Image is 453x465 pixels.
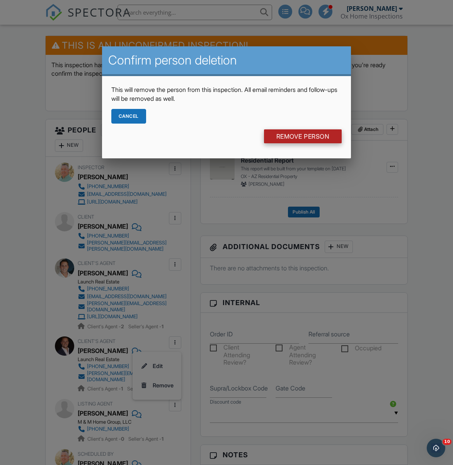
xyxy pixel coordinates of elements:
iframe: Intercom live chat [427,439,445,457]
p: This will remove the person from this inspection. All email reminders and follow-ups will be remo... [111,85,342,103]
input: Remove Person [264,129,342,143]
div: Cancel [111,109,146,124]
span: 10 [443,439,451,445]
h2: Confirm person deletion [108,53,345,68]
